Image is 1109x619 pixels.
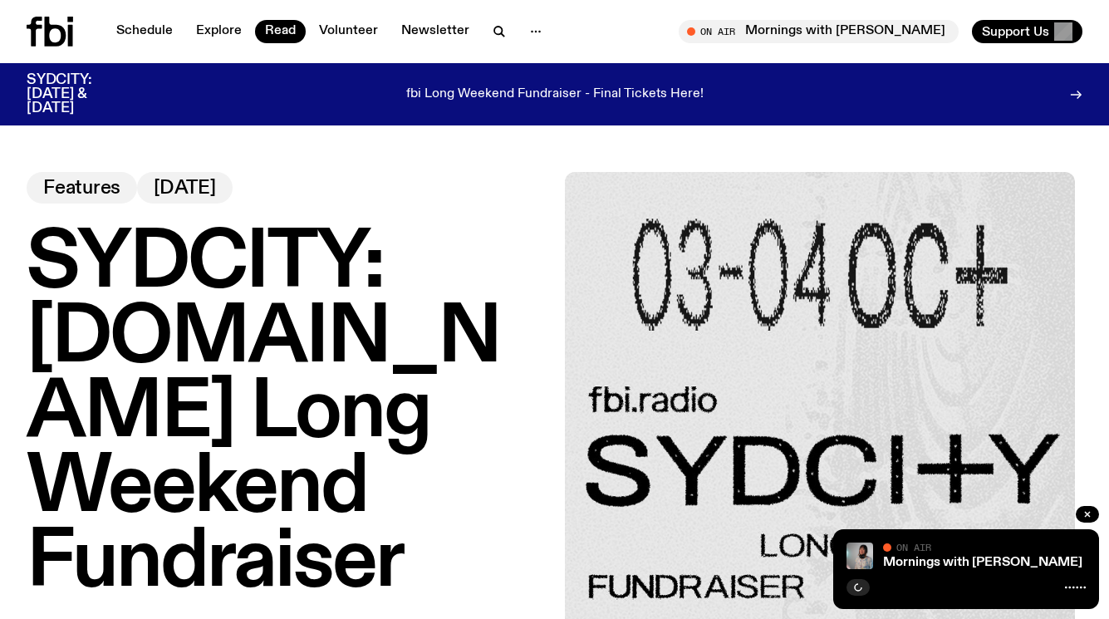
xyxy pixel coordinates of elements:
span: [DATE] [154,179,216,198]
img: Kana Frazer is smiling at the camera with her head tilted slightly to her left. She wears big bla... [846,543,873,569]
span: On Air [896,542,931,553]
span: Features [43,179,120,198]
a: Schedule [106,20,183,43]
h1: SYDCITY: [DOMAIN_NAME] Long Weekend Fundraiser [27,227,545,601]
a: Mornings with [PERSON_NAME] [883,556,1082,569]
button: Support Us [972,20,1082,43]
h3: SYDCITY: [DATE] & [DATE] [27,73,133,115]
p: fbi Long Weekend Fundraiser - Final Tickets Here! [406,87,704,102]
a: Explore [186,20,252,43]
span: Support Us [982,24,1049,39]
a: Volunteer [309,20,388,43]
button: On AirMornings with [PERSON_NAME] [679,20,959,43]
a: Newsletter [391,20,479,43]
a: Read [255,20,306,43]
